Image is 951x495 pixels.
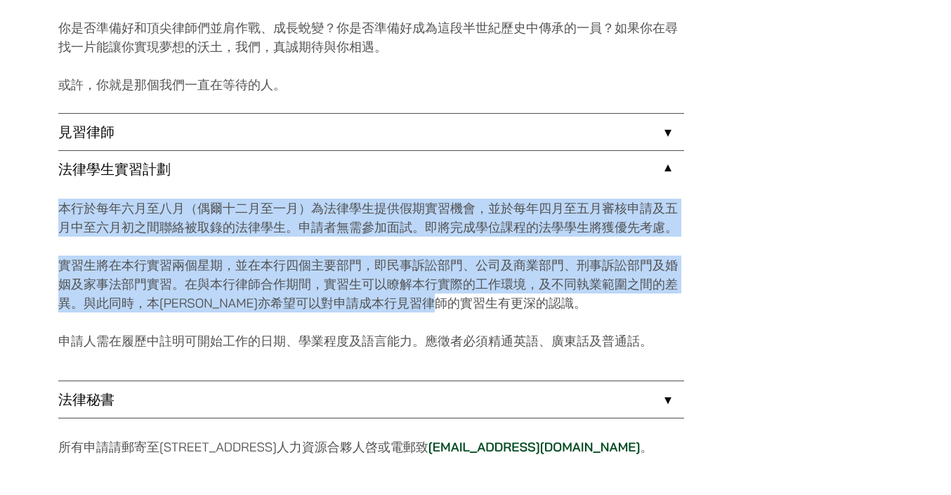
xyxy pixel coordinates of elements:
[58,18,684,56] p: 你是否準備好和頂尖律師們並肩作戰、成長蛻變？你是否準備好成為這段半世紀歷史中傳承的一員？如果你在尋找一片能讓你實現夢想的沃土，我們，真誠期待與你相遇。
[58,187,684,381] div: 法律學生實習計劃
[58,151,684,187] a: 法律學生實習計劃
[58,437,684,456] p: 所有申請請郵寄至[STREET_ADDRESS]人力資源合夥人啓或電郵致 。
[428,439,641,455] a: [EMAIL_ADDRESS][DOMAIN_NAME]
[58,75,684,94] p: 或許，你就是那個我們一直在等待的人。
[58,331,684,350] p: 申請人需在履歷中註明可開始工作的日期、學業程度及語言能力。應徵者必須精通英語、廣東話及普通話。
[58,256,684,312] p: 實習生將在本行實習兩個星期，並在本行四個主要部門，即民事訴訟部門、公司及商業部門、刑事訴訟部門及婚姻及家事法部門實習。在與本行律師合作期間，實習生可以瞭解本行實際的工作環境，及不同執業範圍之間的...
[58,199,684,237] p: 本行於每年六月至八月（偶爾十二月至一月）為法律學生提供假期實習機會，並於每年四月至五月審核申請及五月中至六月初之間聯絡被取錄的法律學生。申請者無需參加面試。即將完成學位課程的法學學生將獲優先考慮。
[58,381,684,418] a: 法律秘書
[58,114,684,150] a: 見習律師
